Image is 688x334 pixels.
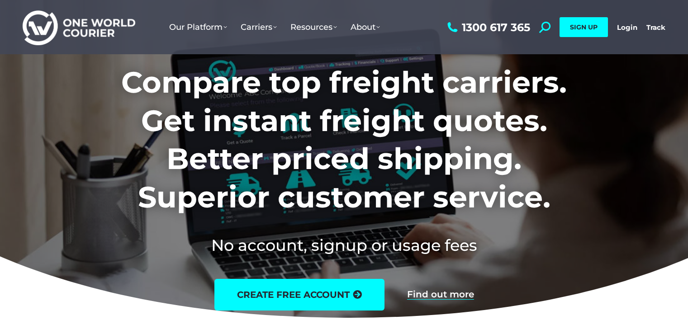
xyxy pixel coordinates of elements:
[560,17,608,37] a: SIGN UP
[214,279,384,310] a: create free account
[234,13,284,41] a: Carriers
[284,13,344,41] a: Resources
[646,23,665,32] a: Track
[169,22,227,32] span: Our Platform
[62,234,626,256] h2: No account, signup or usage fees
[23,9,135,46] img: One World Courier
[351,22,380,32] span: About
[290,22,337,32] span: Resources
[407,290,474,300] a: Find out more
[570,23,598,31] span: SIGN UP
[445,22,530,33] a: 1300 617 365
[162,13,234,41] a: Our Platform
[617,23,637,32] a: Login
[241,22,277,32] span: Carriers
[62,63,626,216] h1: Compare top freight carriers. Get instant freight quotes. Better priced shipping. Superior custom...
[344,13,387,41] a: About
